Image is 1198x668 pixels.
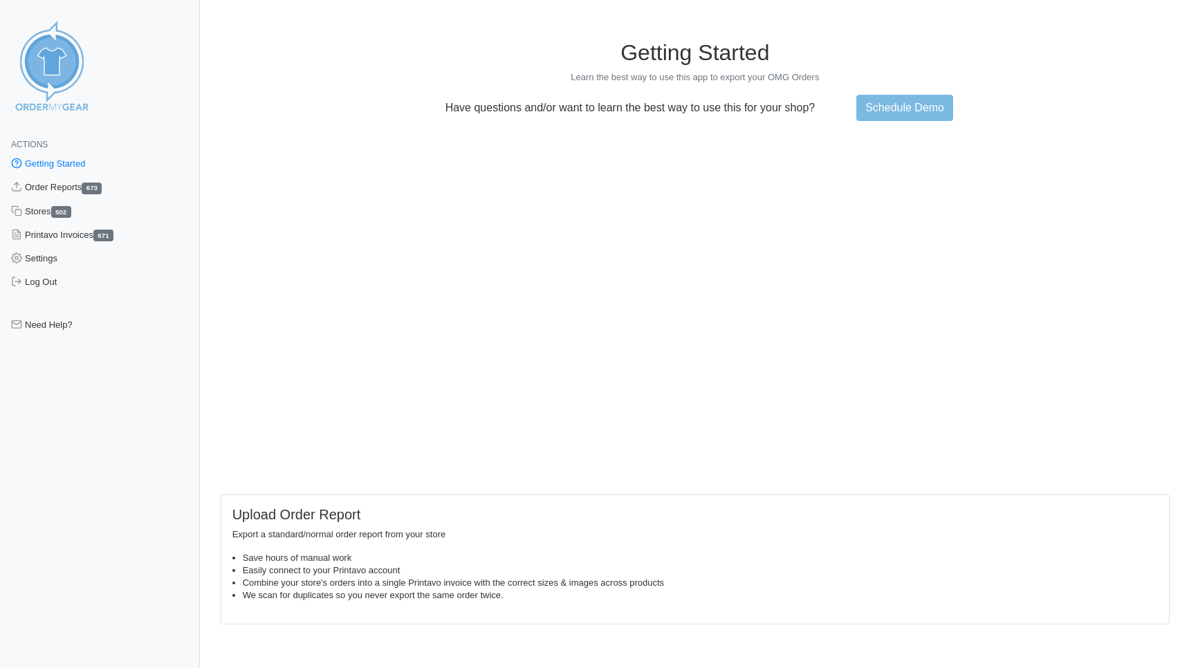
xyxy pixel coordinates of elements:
[82,183,102,194] span: 673
[221,71,1170,84] p: Learn the best way to use this app to export your OMG Orders
[232,506,1158,523] h5: Upload Order Report
[856,95,953,121] a: Schedule Demo
[221,39,1170,66] h1: Getting Started
[11,140,48,149] span: Actions
[437,102,824,114] p: Have questions and/or want to learn the best way to use this for your shop?
[243,577,1158,589] li: Combine your store's orders into a single Printavo invoice with the correct sizes & images across...
[243,589,1158,602] li: We scan for duplicates so you never export the same order twice.
[243,552,1158,564] li: Save hours of manual work
[93,230,113,241] span: 671
[232,528,1158,541] p: Export a standard/normal order report from your store
[51,206,71,218] span: 502
[243,564,1158,577] li: Easily connect to your Printavo account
